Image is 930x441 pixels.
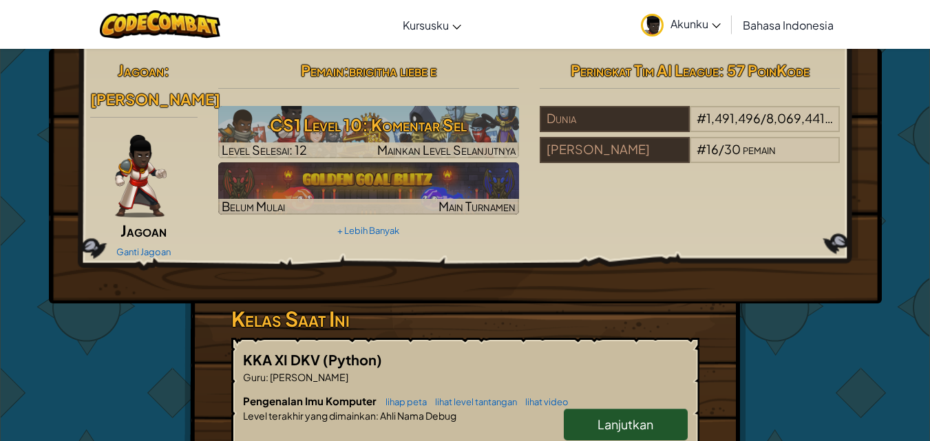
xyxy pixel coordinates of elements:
span: (Python) [323,351,382,368]
span: Main Turnamen [438,198,516,214]
span: Kursusku [403,18,449,32]
a: [PERSON_NAME]#16/30pemain [540,150,841,166]
a: lihat level tantangan [428,396,517,407]
a: lihap peta [379,396,427,407]
span: [PERSON_NAME] [90,89,220,109]
a: Dunia#1,491,496/8,069,441pemain [540,119,841,135]
a: Akunku [634,3,728,46]
a: Kursusku [396,6,468,43]
span: Mainkan Level Selanjutnya [377,142,516,158]
span: 1,491,496 [706,110,761,126]
img: champion-pose.png [115,135,167,217]
a: + Lebih Banyak [337,225,399,236]
img: CodeCombat logo [100,10,220,39]
span: : [266,371,268,383]
div: Dunia [540,106,690,132]
span: Pengenalan Imu Komputer [243,394,379,407]
span: Peringkat Tim AI League [571,61,719,80]
span: # [697,141,706,157]
span: 30 [724,141,741,157]
a: Ganti Jagoan [116,246,171,257]
span: : [344,61,349,80]
img: CS1 Level 10: Komentar Sel [218,106,519,158]
span: Bahasa Indonesia [743,18,834,32]
span: : [164,61,169,80]
img: Golden Goal [218,162,519,215]
span: Level Selesai: 12 [222,142,307,158]
span: Jagoan [118,61,164,80]
div: [PERSON_NAME] [540,137,690,163]
span: / [719,141,724,157]
h3: Kelas Saat Ini [231,303,699,334]
span: / [761,110,766,126]
h3: CS1 Level 10: Komentar Sel [218,109,519,140]
span: Belum Mulai [222,198,285,214]
span: Level terakhir yang dimainkan [243,409,376,422]
img: avatar [641,14,664,36]
span: Jagoan [120,221,167,240]
a: Bahasa Indonesia [736,6,841,43]
span: Pemain [301,61,344,80]
span: pemain [743,141,776,157]
span: [PERSON_NAME] [268,371,348,383]
span: Akunku [670,17,721,31]
span: # [697,110,706,126]
span: 16 [706,141,719,157]
a: Mainkan Level Selanjutnya [218,106,519,158]
span: KKA XI DKV [243,351,323,368]
a: lihat video [518,396,569,407]
span: Guru [243,371,266,383]
a: Belum MulaiMain Turnamen [218,162,519,215]
span: Ahli Nama Debug [379,409,456,422]
span: brigitha liebe e [349,61,436,80]
span: Lanjutkan [598,416,653,432]
span: : [376,409,379,422]
span: : 57 PoinKode [719,61,810,80]
span: 8,069,441 [766,110,833,126]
